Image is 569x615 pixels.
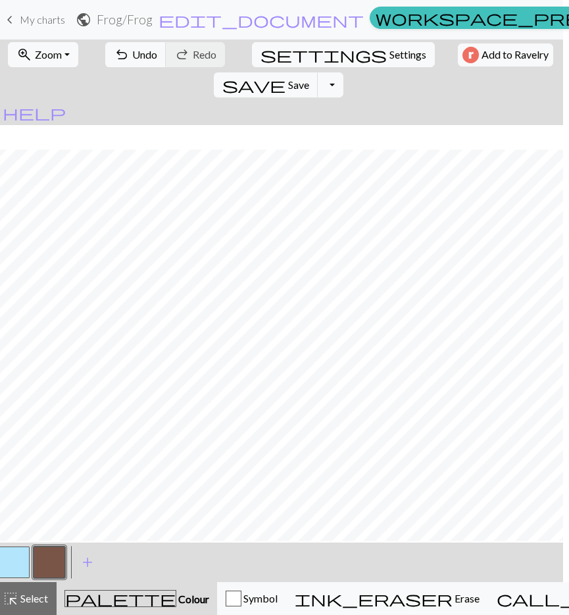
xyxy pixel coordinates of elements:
span: ink_eraser [295,589,453,608]
span: Add to Ravelry [482,47,549,63]
button: Erase [286,582,488,615]
h2: Frog / Frog [97,12,153,27]
span: highlight_alt [3,589,18,608]
span: Select [18,592,48,604]
span: My charts [20,13,65,26]
img: Ravelry [462,47,479,63]
span: Save [288,78,309,91]
button: Zoom [8,42,78,67]
button: Add to Ravelry [458,43,553,67]
span: Settings [389,47,426,63]
button: Undo [105,42,166,67]
i: Settings [260,47,387,63]
span: add [80,553,95,572]
span: Zoom [35,48,62,61]
span: edit_document [159,11,364,29]
span: Erase [453,592,480,604]
a: My charts [2,9,65,31]
span: Symbol [241,592,278,604]
span: palette [65,589,176,608]
button: Symbol [217,582,286,615]
button: Colour [57,582,217,615]
span: settings [260,45,387,64]
button: Save [214,72,318,97]
span: public [76,11,91,29]
span: save [222,76,285,94]
button: SettingsSettings [252,42,435,67]
span: zoom_in [16,45,32,64]
span: undo [114,45,130,64]
span: Undo [132,48,157,61]
span: keyboard_arrow_left [2,11,18,29]
span: Colour [176,593,209,605]
span: help [3,103,66,122]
